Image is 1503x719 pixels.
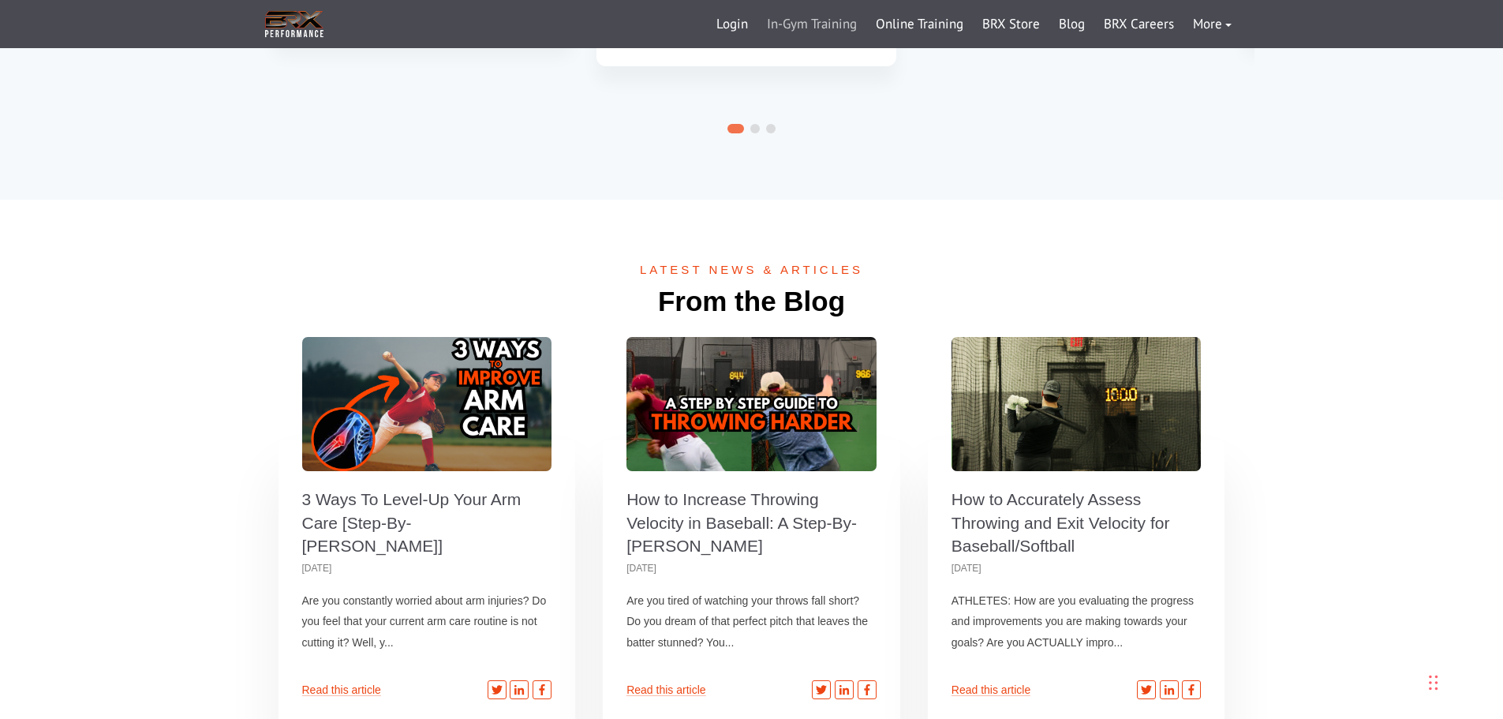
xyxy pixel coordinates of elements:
small: [DATE] [626,563,656,574]
a: LinkedIn [835,680,854,699]
h2: From the Blog [279,285,1225,318]
a: 3 Ways To Level-Up Your Arm Care [Step-By- [PERSON_NAME]] [302,490,522,555]
a: Blog [1049,6,1094,43]
a: In-Gym Training [757,6,866,43]
small: [DATE] [302,563,332,574]
a: Online Training [866,6,973,43]
a: How to Accurately Assess Throwing and Exit Velocity for Baseball/Softball [952,337,1202,471]
a: Facebook [858,680,877,699]
a: More [1183,6,1241,43]
p: Are you constantly worried about arm injuries? Do you feel that your current arm care routine is ... [302,590,552,653]
p: Are you tired of watching your throws fall short? Do you dream of that perfect pitch that leaves ... [626,590,877,653]
div: Drag [1429,659,1438,706]
a: 3 Ways To Level-Up Your Arm Care [Step-By- [PERSON_NAME]] [302,337,552,471]
div: Navigation Menu [707,6,1241,43]
img: BRX Transparent Logo-2 [263,8,326,40]
a: Twitter [488,680,507,699]
a: LinkedIn [1160,680,1179,699]
a: Read this article [302,683,381,696]
a: Read this article [626,683,705,696]
a: Facebook [1182,680,1201,699]
a: Facebook [533,680,551,699]
a: How to Increase Throwing Velocity in Baseball: A Step-By-[PERSON_NAME] [626,490,857,555]
a: Read this article [952,683,1030,696]
a: LinkedIn [510,680,529,699]
span: Latest news & articles [279,263,1225,277]
a: BRX Store [973,6,1049,43]
iframe: Chat Widget [1279,549,1503,719]
a: Login [707,6,757,43]
a: How to Increase Throwing Velocity in Baseball: A Step-By-[PERSON_NAME] [626,337,877,471]
p: ATHLETES: How are you evaluating the progress and improvements you are making towards your goals?... [952,590,1202,653]
a: BRX Careers [1094,6,1183,43]
a: Twitter [812,680,831,699]
a: How to Accurately Assess Throwing and Exit Velocity for Baseball/Softball [952,490,1170,555]
small: [DATE] [952,563,981,574]
a: Twitter [1137,680,1156,699]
